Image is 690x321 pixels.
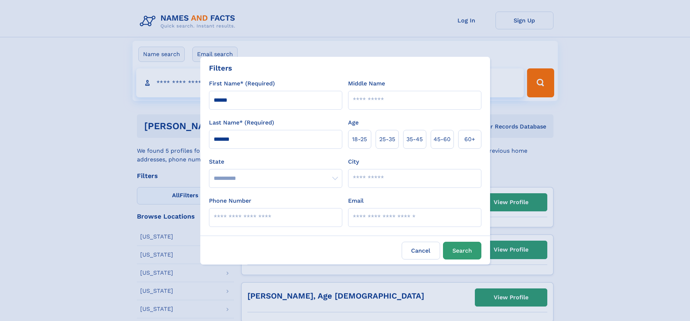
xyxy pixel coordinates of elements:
span: 60+ [464,135,475,144]
label: First Name* (Required) [209,79,275,88]
div: Filters [209,63,232,73]
label: Email [348,197,364,205]
label: Cancel [402,242,440,259]
label: Age [348,118,359,127]
span: 18‑25 [352,135,367,144]
label: Middle Name [348,79,385,88]
span: 45‑60 [434,135,451,144]
label: City [348,157,359,166]
label: State [209,157,342,166]
label: Last Name* (Required) [209,118,274,127]
span: 35‑45 [406,135,423,144]
label: Phone Number [209,197,251,205]
span: 25‑35 [379,135,395,144]
button: Search [443,242,481,259]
